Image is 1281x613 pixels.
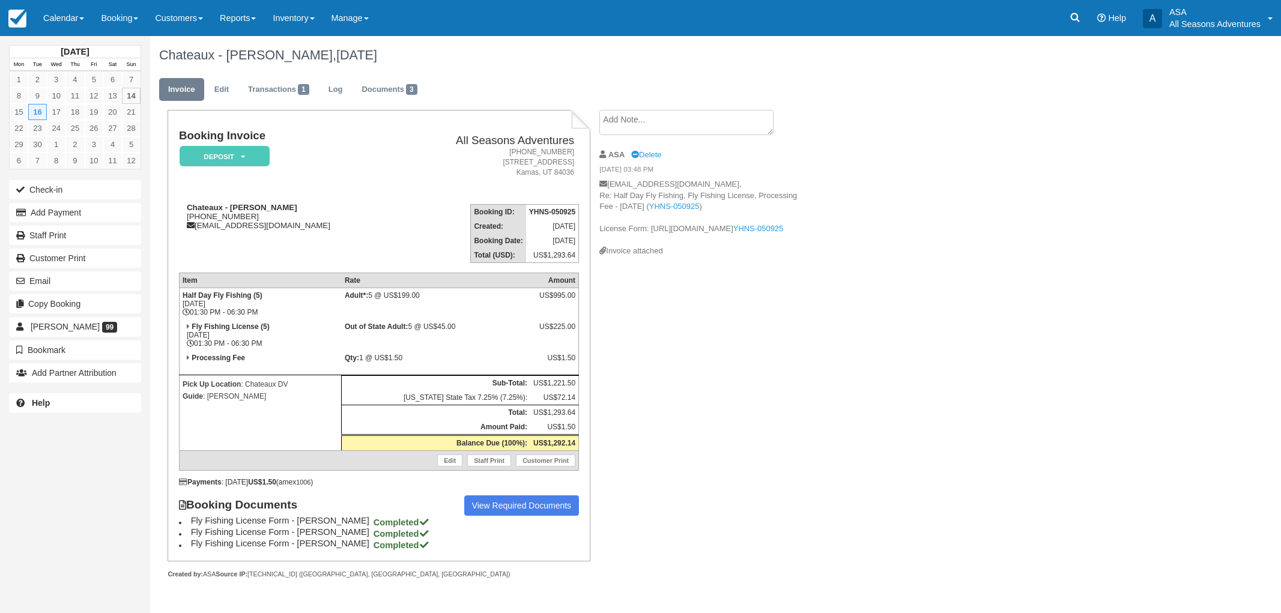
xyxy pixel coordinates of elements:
[9,317,141,336] a: [PERSON_NAME] 99
[10,136,28,152] a: 29
[85,120,103,136] a: 26
[471,248,526,263] th: Total (USD):
[467,454,511,467] a: Staff Print
[9,226,141,245] a: Staff Print
[10,88,28,104] a: 8
[401,134,574,147] h2: All Seasons Adventures
[159,78,204,101] a: Invoice
[179,478,579,486] div: : [DATE] (amex )
[526,248,579,263] td: US$1,293.64
[530,405,579,420] td: US$1,293.64
[47,71,65,88] a: 3
[103,120,122,136] a: 27
[28,136,47,152] a: 30
[608,150,625,159] strong: ASA
[28,71,47,88] a: 2
[85,152,103,169] a: 10
[9,203,141,222] button: Add Payment
[296,479,310,486] small: 1006
[533,291,575,309] div: US$995.00
[31,322,100,331] span: [PERSON_NAME]
[179,273,341,288] th: Item
[9,393,141,412] a: Help
[159,48,1102,62] h1: Chateaux - [PERSON_NAME],
[9,340,141,360] button: Bookmark
[28,88,47,104] a: 9
[342,376,530,391] th: Sub-Total:
[374,540,430,550] strong: Completed
[9,249,141,268] a: Customer Print
[248,478,276,486] strong: US$1.50
[10,58,28,71] th: Mon
[192,354,245,362] strong: Processing Fee
[191,539,371,548] span: Fly Fishing License Form - [PERSON_NAME]
[9,271,141,291] button: Email
[342,319,530,351] td: 5 @ US$45.00
[1169,18,1261,30] p: All Seasons Adventures
[65,58,84,71] th: Thu
[464,495,580,516] a: View Required Documents
[122,120,141,136] a: 28
[183,380,241,388] strong: Pick Up Location
[526,234,579,248] td: [DATE]
[47,58,65,71] th: Wed
[191,516,371,525] span: Fly Fishing License Form - [PERSON_NAME]
[32,398,50,408] b: Help
[28,104,47,120] a: 16
[345,291,368,300] strong: Adult*
[180,146,270,167] em: Deposit
[342,405,530,420] th: Total:
[168,570,590,579] div: ASA [TECHNICAL_ID] ([GEOGRAPHIC_DATA], [GEOGRAPHIC_DATA], [GEOGRAPHIC_DATA])
[65,104,84,120] a: 18
[599,179,802,246] p: [EMAIL_ADDRESS][DOMAIN_NAME], Re: Half Day Fly Fishing, Fly Fishing License, Processing Fee - [DA...
[471,205,526,220] th: Booking ID:
[530,390,579,405] td: US$72.14
[85,136,103,152] a: 3
[1097,14,1106,22] i: Help
[342,390,530,405] td: [US_STATE] State Tax 7.25% (7.25%):
[103,88,122,104] a: 13
[374,518,430,527] strong: Completed
[122,88,141,104] a: 14
[183,392,203,400] strong: Guide
[631,150,661,159] a: Delete
[353,78,426,101] a: Documents3
[183,291,262,300] strong: Half Day Fly Fishing (5)
[10,104,28,120] a: 15
[179,319,341,351] td: [DATE] 01:30 PM - 06:30 PM
[85,88,103,104] a: 12
[649,202,700,211] a: YHNS-050925
[183,378,338,390] p: : Chateaux DV
[533,354,575,372] div: US$1.50
[65,136,84,152] a: 2
[533,439,575,447] strong: US$1,292.14
[47,152,65,169] a: 8
[10,152,28,169] a: 6
[599,165,802,178] em: [DATE] 03:48 PM
[530,273,579,288] th: Amount
[103,136,122,152] a: 4
[179,478,222,486] strong: Payments
[526,219,579,234] td: [DATE]
[342,435,530,451] th: Balance Due (100%):
[516,454,575,467] a: Customer Print
[168,570,203,578] strong: Created by:
[191,527,371,537] span: Fly Fishing License Form - [PERSON_NAME]
[47,104,65,120] a: 17
[345,322,408,331] strong: Out of State Adult
[205,78,238,101] a: Edit
[530,376,579,391] td: US$1,221.50
[533,322,575,340] div: US$225.00
[529,208,575,216] strong: YHNS-050925
[122,136,141,152] a: 5
[61,47,89,56] strong: [DATE]
[192,322,269,331] strong: Fly Fishing License (5)
[103,58,122,71] th: Sat
[179,145,265,168] a: Deposit
[599,246,802,257] div: Invoice attached
[298,84,309,95] span: 1
[471,219,526,234] th: Created:
[179,203,396,230] div: [PHONE_NUMBER] [EMAIL_ADDRESS][DOMAIN_NAME]
[9,180,141,199] button: Check-in
[183,390,338,402] p: : [PERSON_NAME]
